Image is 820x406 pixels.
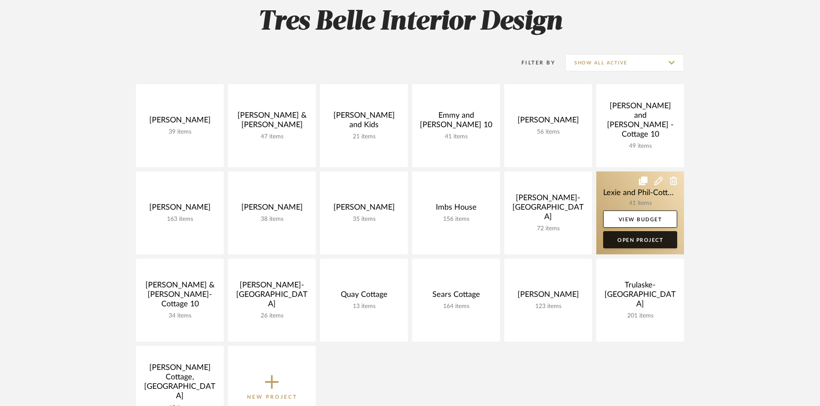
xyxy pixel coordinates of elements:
div: 34 items [143,312,217,320]
div: Emmy and [PERSON_NAME] 10 [419,111,493,133]
div: [PERSON_NAME]-[GEOGRAPHIC_DATA] [235,281,309,312]
div: 163 items [143,216,217,223]
div: Sears Cottage [419,290,493,303]
a: Open Project [603,231,677,248]
div: 13 items [327,303,401,310]
div: 35 items [327,216,401,223]
div: [PERSON_NAME] [511,116,585,128]
div: Trulaske-[GEOGRAPHIC_DATA] [603,281,677,312]
div: [PERSON_NAME] and Kids [327,111,401,133]
div: Imbs House [419,203,493,216]
div: [PERSON_NAME] [235,203,309,216]
div: [PERSON_NAME] and [PERSON_NAME] -Cottage 10 [603,101,677,143]
div: [PERSON_NAME] & [PERSON_NAME]-Cottage 10 [143,281,217,312]
div: [PERSON_NAME] [143,203,217,216]
div: Quay Cottage [327,290,401,303]
div: 38 items [235,216,309,223]
div: [PERSON_NAME] & [PERSON_NAME] [235,111,309,133]
div: 41 items [419,133,493,140]
div: Filter By [510,58,555,67]
div: 26 items [235,312,309,320]
div: 164 items [419,303,493,310]
div: 49 items [603,143,677,150]
div: [PERSON_NAME] Cottage, [GEOGRAPHIC_DATA] [143,363,217,404]
div: 72 items [511,225,585,232]
div: 156 items [419,216,493,223]
div: [PERSON_NAME]- [GEOGRAPHIC_DATA] [511,193,585,225]
div: 21 items [327,133,401,140]
div: [PERSON_NAME] [143,116,217,128]
div: [PERSON_NAME] [327,203,401,216]
div: 39 items [143,128,217,136]
div: 56 items [511,128,585,136]
div: 123 items [511,303,585,310]
h2: Tres Belle Interior Design [100,6,720,38]
div: 201 items [603,312,677,320]
div: [PERSON_NAME] [511,290,585,303]
p: New Project [247,393,297,401]
a: View Budget [603,211,677,228]
div: 47 items [235,133,309,140]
